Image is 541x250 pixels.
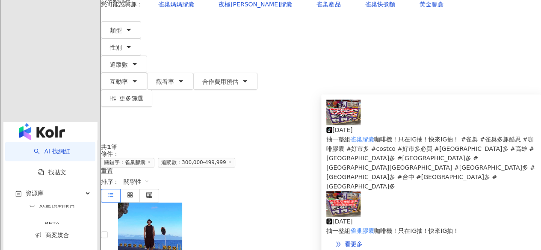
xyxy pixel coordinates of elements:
[332,218,352,225] span: [DATE]
[350,227,374,234] mark: 雀巢膠囊
[326,227,350,234] span: 抽一整組
[124,175,149,188] span: 關聯性
[26,184,44,203] span: 資源庫
[110,44,122,51] span: 性別
[345,241,363,247] span: 看更多
[101,73,147,90] button: 互動率
[202,78,238,85] span: 合作費用預估
[326,100,361,125] img: post-image
[101,174,541,189] div: 排序：
[101,158,154,168] span: 關鍵字：雀巢膠囊
[335,241,341,247] span: double-right
[38,169,66,176] a: 找貼文
[326,191,361,217] img: post-image
[15,201,89,234] a: 效益預測報告BETA
[350,136,374,143] mark: 雀巢膠囊
[158,158,235,168] span: 追蹤數：300,000-499,999
[156,78,174,85] span: 觀看率
[101,150,119,157] span: 條件 ：
[101,38,141,56] button: 性別
[326,136,535,190] span: 咖啡機！只在IG抽！快來IG抽！ #雀巢 #雀巢多趣酷思 #咖啡膠囊 #好市多 #costco #好市多必買 #[GEOGRAPHIC_DATA]多 #高雄 #[GEOGRAPHIC_DATA]...
[326,136,350,143] span: 抽一整組
[110,78,128,85] span: 互動率
[35,232,69,238] a: 商案媒合
[101,56,147,73] button: 追蹤數
[332,126,352,133] span: [DATE]
[316,1,340,8] span: 雀巢產品
[219,1,292,8] span: 夜極[PERSON_NAME]膠囊
[101,21,141,38] button: 類型
[110,27,122,34] span: 類型
[158,1,194,8] span: 雀巢媽媽膠囊
[19,123,65,140] img: logo
[193,73,257,90] button: 合作費用預估
[147,73,193,90] button: 觀看率
[365,1,395,8] span: 雀巢快煮麵
[101,1,143,8] span: 您可能感興趣：
[110,61,128,68] span: 追蹤數
[34,148,70,155] a: searchAI 找網紅
[101,90,152,107] button: 更多篩選
[374,227,459,234] span: 咖啡機！只在IG抽！快來IG抽！
[119,95,143,102] span: 更多篩選
[419,1,443,8] span: 黃金膠囊
[101,168,541,174] div: 重置
[101,144,541,150] div: 共 筆
[107,144,111,150] span: 1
